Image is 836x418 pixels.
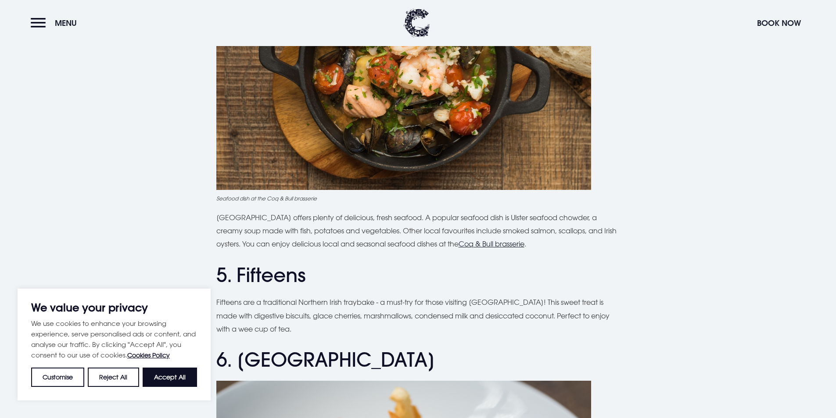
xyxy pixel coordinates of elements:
[459,239,524,248] a: Coq & Bull brasserie
[18,289,211,400] div: We value your privacy
[143,368,197,387] button: Accept All
[88,368,139,387] button: Reject All
[31,14,81,32] button: Menu
[753,14,805,32] button: Book Now
[31,318,197,361] p: We use cookies to enhance your browsing experience, serve personalised ads or content, and analys...
[127,351,170,359] a: Cookies Policy
[216,296,620,336] p: Fifteens are a traditional Northern Irish traybake - a must-try for those visiting [GEOGRAPHIC_DA...
[216,211,620,251] p: [GEOGRAPHIC_DATA] offers plenty of delicious, fresh seafood. A popular seafood dish is Ulster sea...
[55,18,77,28] span: Menu
[31,368,84,387] button: Customise
[216,348,620,372] h2: 6. [GEOGRAPHIC_DATA]
[31,302,197,313] p: We value your privacy
[216,194,620,202] figcaption: Seafood dish at the Coq & Bull brasserie
[216,264,620,287] h2: 5. Fifteens
[404,9,430,37] img: Clandeboye Lodge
